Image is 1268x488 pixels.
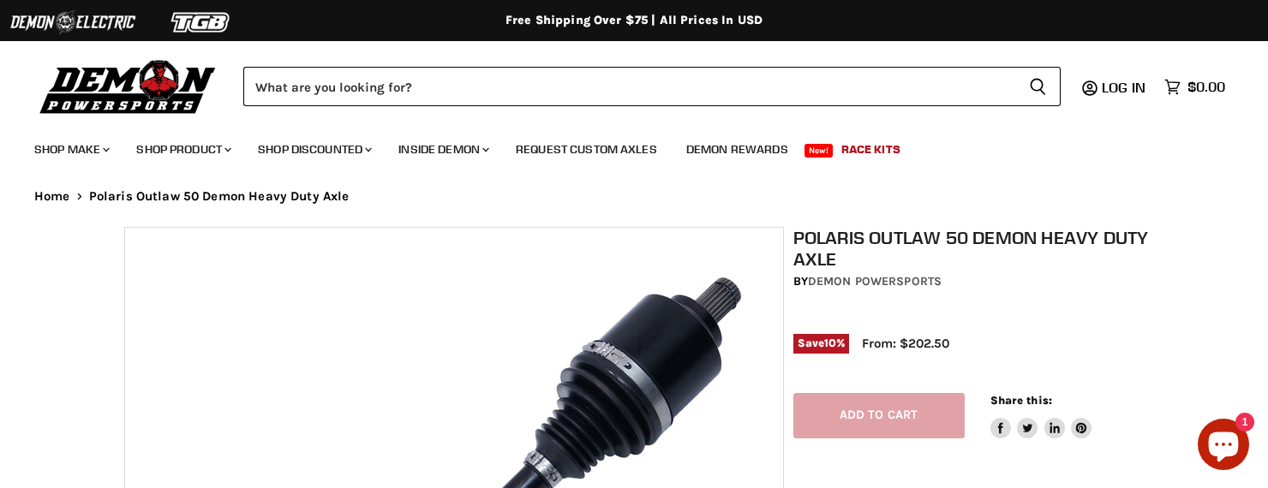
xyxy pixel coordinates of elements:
[808,274,942,289] a: Demon Powersports
[828,132,913,167] a: Race Kits
[34,189,70,204] a: Home
[386,132,499,167] a: Inside Demon
[21,125,1221,167] ul: Main menu
[793,227,1153,270] h1: Polaris Outlaw 50 Demon Heavy Duty Axle
[1102,79,1145,96] span: Log in
[137,6,266,39] img: TGB Logo 2
[804,144,834,158] span: New!
[1094,80,1156,95] a: Log in
[1193,419,1254,474] inbox-online-store-chat: Shopify online store chat
[21,132,120,167] a: Shop Make
[34,56,222,116] img: Demon Powersports
[824,336,836,349] span: 10
[793,272,1153,291] div: by
[9,6,137,39] img: Demon Electric Logo 2
[673,132,801,167] a: Demon Rewards
[89,189,350,204] span: Polaris Outlaw 50 Demon Heavy Duty Axle
[123,132,242,167] a: Shop Product
[1187,79,1225,95] span: $0.00
[1015,67,1061,106] button: Search
[990,393,1092,438] aside: Share this:
[243,67,1061,106] form: Product
[1156,74,1234,99] a: $0.00
[793,334,850,353] span: Save %
[243,67,1015,106] input: Search
[990,394,1052,407] span: Share this:
[503,132,670,167] a: Request Custom Axles
[862,336,949,351] span: From: $202.50
[245,132,382,167] a: Shop Discounted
